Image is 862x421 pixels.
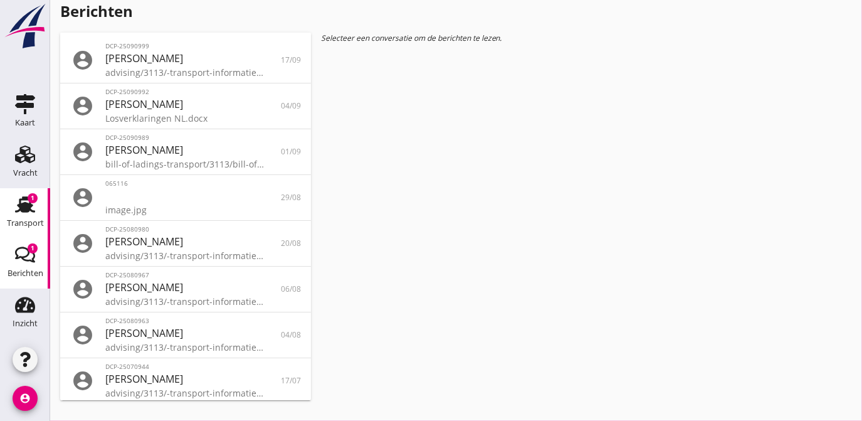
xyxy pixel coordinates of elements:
[13,386,38,411] i: account_circle
[28,193,38,203] div: 1
[105,249,266,262] div: advising/3113/-transport-informatie-1755684761.pdf
[321,33,502,43] em: Selecteer een conversatie om de berichten te lezen.
[70,139,95,164] i: account_circle
[13,319,38,328] div: Inzicht
[105,41,154,51] span: DCP-25090999
[281,100,301,112] span: 04/09
[281,146,301,157] span: 01/09
[105,270,154,280] span: DCP-25080967
[281,192,301,203] span: 29/08
[105,386,266,400] div: advising/3113/-transport-informatie-1752738102.pdf
[105,179,133,188] span: 065116
[105,326,183,340] span: [PERSON_NAME]
[70,277,95,302] i: account_circle
[70,368,95,393] i: account_circle
[105,51,183,65] span: [PERSON_NAME]
[60,129,311,174] a: DCP-25090989[PERSON_NAME]bill-of-ladings-transport/3113/bill-of-lading-transport-DCP-25090989.pdf...
[281,238,301,249] span: 20/08
[70,48,95,73] i: account_circle
[281,375,301,386] span: 17/07
[105,372,183,386] span: [PERSON_NAME]
[7,219,44,227] div: Transport
[105,143,183,157] span: [PERSON_NAME]
[105,87,154,97] span: DCP-25090992
[105,97,183,111] span: [PERSON_NAME]
[105,133,154,142] span: DCP-25090989
[60,83,311,129] a: DCP-25090992[PERSON_NAME]Losverklaringen NL.docx04/09
[105,341,266,354] div: advising/3113/-transport-informatie-1754298377.pdf
[70,322,95,348] i: account_circle
[281,284,301,295] span: 06/08
[70,185,95,210] i: account_circle
[60,267,311,312] a: DCP-25080967[PERSON_NAME]advising/3113/-transport-informatie-1754469207.pdf06/08
[105,316,154,326] span: DCP-25080963
[60,38,311,83] a: DCP-25090999[PERSON_NAME]advising/3113/-transport-informatie-1758103033.pdf17/09
[105,362,154,371] span: DCP-25070944
[105,157,266,171] div: bill-of-ladings-transport/3113/bill-of-lading-transport-DCP-25090989.pdf
[60,221,311,266] a: DCP-25080980[PERSON_NAME]advising/3113/-transport-informatie-1755684761.pdf20/08
[105,280,183,294] span: [PERSON_NAME]
[105,66,266,79] div: advising/3113/-transport-informatie-1758103033.pdf
[105,112,266,125] div: Losverklaringen NL.docx
[281,55,301,66] span: 17/09
[15,119,35,127] div: Kaart
[105,203,266,216] div: image.jpg
[60,312,311,358] a: DCP-25080963[PERSON_NAME]advising/3113/-transport-informatie-1754298377.pdf04/08
[105,225,154,234] span: DCP-25080980
[60,175,311,220] a: 065116image.jpg29/08
[60,358,311,403] a: DCP-25070944[PERSON_NAME]advising/3113/-transport-informatie-1752738102.pdf17/07
[8,269,43,277] div: Berichten
[13,169,38,177] div: Vracht
[105,235,183,248] span: [PERSON_NAME]
[105,295,266,308] div: advising/3113/-transport-informatie-1754469207.pdf
[3,3,48,50] img: logo-small.a267ee39.svg
[281,329,301,341] span: 04/08
[70,93,95,119] i: account_circle
[28,243,38,253] div: 1
[70,231,95,256] i: account_circle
